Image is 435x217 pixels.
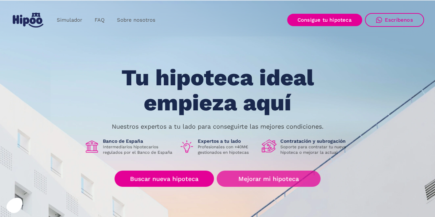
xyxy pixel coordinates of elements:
[385,17,413,23] div: Escríbenos
[115,171,214,187] a: Buscar nueva hipoteca
[51,13,88,27] a: Simulador
[103,138,174,144] h1: Banco de España
[280,144,351,155] p: Soporte para contratar tu nueva hipoteca o mejorar la actual
[11,10,45,30] a: home
[287,14,362,26] a: Consigue tu hipoteca
[103,144,174,155] p: Intermediarios hipotecarios regulados por el Banco de España
[88,13,111,27] a: FAQ
[198,144,256,155] p: Profesionales con +40M€ gestionados en hipotecas
[198,138,256,144] h1: Expertos a tu lado
[217,171,320,187] a: Mejorar mi hipoteca
[365,13,424,27] a: Escríbenos
[112,124,324,129] p: Nuestros expertos a tu lado para conseguirte las mejores condiciones.
[280,138,351,144] h1: Contratación y subrogación
[87,65,348,115] h1: Tu hipoteca ideal empieza aquí
[111,13,162,27] a: Sobre nosotros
